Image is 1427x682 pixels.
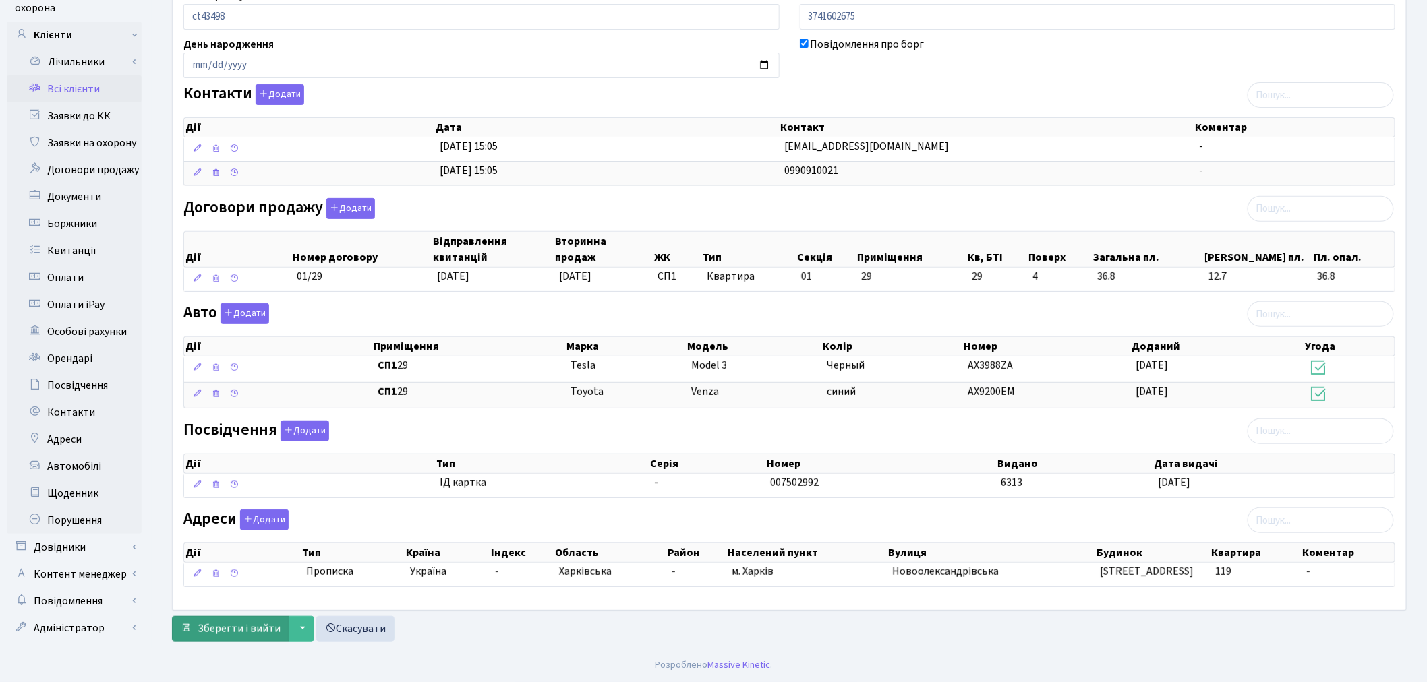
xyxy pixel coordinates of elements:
[7,291,142,318] a: Оплати iPay
[7,453,142,480] a: Автомобілі
[732,564,774,579] span: м. Харків
[252,82,304,106] a: Додати
[7,372,142,399] a: Посвідчення
[687,337,822,356] th: Модель
[727,543,887,562] th: Населений пункт
[7,102,142,129] a: Заявки до КК
[297,269,322,284] span: 01/29
[649,454,765,473] th: Серія
[707,658,770,672] a: Massive Kinetic
[7,22,142,49] a: Клієнти
[887,543,1095,562] th: Вулиця
[183,509,289,530] label: Адреси
[440,139,498,154] span: [DATE] 15:05
[372,337,565,356] th: Приміщення
[7,264,142,291] a: Оплати
[7,129,142,156] a: Заявки на охорону
[861,269,872,284] span: 29
[301,543,405,562] th: Тип
[316,616,395,642] a: Скасувати
[1248,507,1394,533] input: Пошук...
[707,269,790,284] span: Квартира
[410,564,484,580] span: Україна
[7,426,142,453] a: Адреси
[183,303,269,324] label: Авто
[565,337,686,356] th: Марка
[972,269,1022,284] span: 29
[378,384,397,399] b: СП1
[1248,418,1394,444] input: Пошук...
[1101,564,1194,579] span: [STREET_ADDRESS]
[653,232,702,267] th: ЖК
[691,384,719,399] span: Venza
[1248,301,1394,327] input: Пошук...
[672,564,676,579] span: -
[771,475,819,490] span: 007502992
[702,232,796,267] th: Тип
[1312,232,1395,267] th: Пл. опал.
[256,84,304,105] button: Контакти
[198,621,281,636] span: Зберегти і вийти
[240,509,289,530] button: Адреси
[378,384,560,400] span: 29
[306,564,353,580] span: Прописка
[1199,139,1203,154] span: -
[440,163,498,178] span: [DATE] 15:05
[691,358,727,373] span: Model 3
[323,195,375,219] a: Додати
[654,475,658,490] span: -
[7,615,142,642] a: Адміністратор
[571,384,604,399] span: Toyota
[1211,543,1302,562] th: Квартира
[1248,82,1394,108] input: Пошук...
[1097,269,1198,284] span: 36.8
[571,358,595,373] span: Tesla
[784,163,838,178] span: 0990910021
[7,480,142,507] a: Щоденник
[1136,358,1168,373] span: [DATE]
[1203,232,1312,267] th: [PERSON_NAME] пл.
[801,269,812,284] span: 01
[554,543,666,562] th: Область
[1306,564,1310,579] span: -
[821,337,962,356] th: Колір
[183,421,329,441] label: Посвідчення
[378,358,397,373] b: СП1
[440,475,644,491] span: ІД картка
[378,358,560,373] span: 29
[968,358,1013,373] span: АХ3988ZA
[7,210,142,237] a: Боржники
[1153,454,1395,473] th: Дата видачі
[217,301,269,325] a: Додати
[1318,269,1389,284] span: 36.8
[554,232,653,267] th: Вторинна продаж
[655,658,772,673] div: Розроблено .
[405,543,490,562] th: Країна
[432,232,554,267] th: Відправлення квитанцій
[1199,163,1203,178] span: -
[7,588,142,615] a: Повідомлення
[7,237,142,264] a: Квитанції
[7,75,142,102] a: Всі клієнти
[1248,196,1394,222] input: Пошук...
[237,507,289,531] a: Додати
[7,183,142,210] a: Документи
[811,36,925,53] label: Повідомлення про борг
[962,337,1130,356] th: Номер
[281,421,329,441] button: Посвідчення
[1194,118,1395,137] th: Коментар
[495,564,499,579] span: -
[968,384,1015,399] span: АХ9200ЕМ
[221,303,269,324] button: Авто
[856,232,967,267] th: Приміщення
[658,269,697,284] span: СП1
[7,534,142,561] a: Довідники
[184,337,372,356] th: Дії
[183,198,375,219] label: Договори продажу
[1032,269,1086,284] span: 4
[1215,564,1231,579] span: 119
[1302,543,1395,562] th: Коментар
[559,269,591,284] span: [DATE]
[326,198,375,219] button: Договори продажу
[893,564,999,579] span: Новоолександрівська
